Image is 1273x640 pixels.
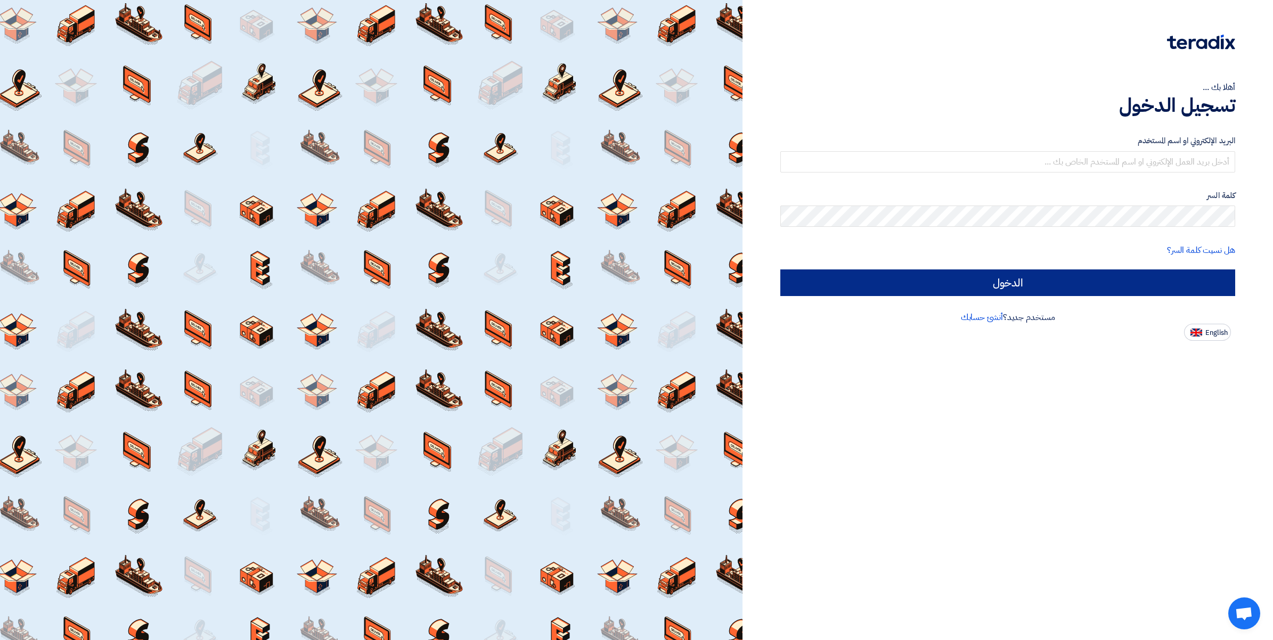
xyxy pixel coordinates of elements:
[780,269,1235,296] input: الدخول
[1228,597,1260,629] div: Open chat
[780,311,1235,324] div: مستخدم جديد؟
[780,135,1235,147] label: البريد الإلكتروني او اسم المستخدم
[1190,329,1202,337] img: en-US.png
[780,94,1235,117] h1: تسجيل الدخول
[961,311,1003,324] a: أنشئ حسابك
[780,190,1235,202] label: كلمة السر
[780,81,1235,94] div: أهلا بك ...
[1205,329,1228,337] span: English
[780,151,1235,173] input: أدخل بريد العمل الإلكتروني او اسم المستخدم الخاص بك ...
[1167,244,1235,257] a: هل نسيت كلمة السر؟
[1184,324,1231,341] button: English
[1167,35,1235,50] img: Teradix logo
